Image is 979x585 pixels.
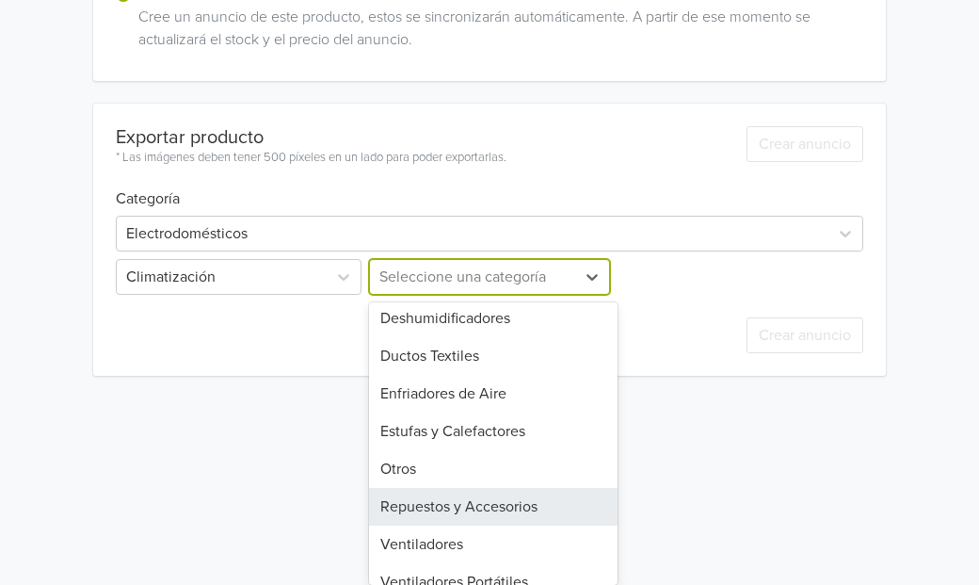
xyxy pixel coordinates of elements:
[369,337,618,375] div: Ductos Textiles
[369,488,618,526] div: Repuestos y Accesorios
[369,413,618,450] div: Estufas y Calefactores
[116,126,506,149] div: Exportar producto
[369,526,618,563] div: Ventiladores
[369,450,618,488] div: Otros
[746,126,863,162] button: Crear anuncio
[116,168,863,208] h6: Categoría
[116,149,506,168] div: * Las imágenes deben tener 500 píxeles en un lado para poder exportarlas.
[746,317,863,353] button: Crear anuncio
[369,375,618,413] div: Enfriadores de Aire
[369,300,618,337] div: Deshumidificadores
[131,6,863,58] div: Cree un anuncio de este producto, estos se sincronizarán automáticamente. A partir de ese momento...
